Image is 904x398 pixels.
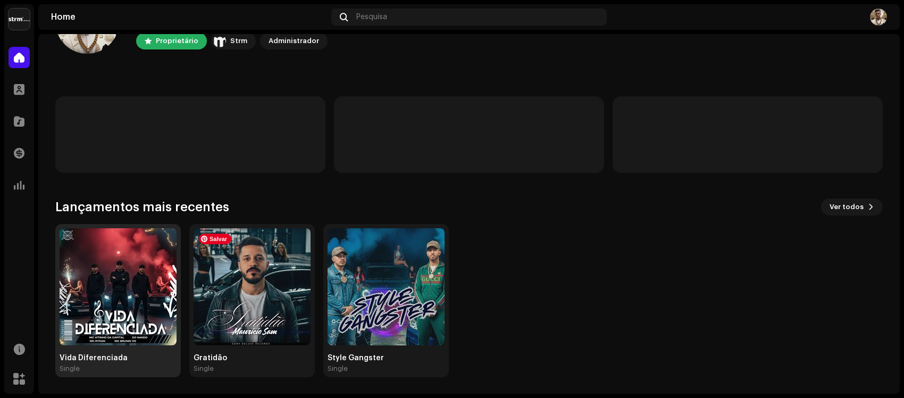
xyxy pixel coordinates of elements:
button: Ver todos [821,198,883,215]
span: Salvar [199,234,231,244]
div: Gratidão [194,354,311,362]
h3: Lançamentos mais recentes [55,198,229,215]
div: Strm [230,35,247,47]
div: Single [328,364,348,373]
img: 408b884b-546b-4518-8448-1008f9c76b02 [213,35,226,47]
div: Style Gangster [328,354,445,362]
div: Single [60,364,80,373]
span: Ver todos [830,196,864,218]
div: Single [194,364,214,373]
div: Home [51,13,327,21]
div: Vida Diferenciada [60,354,177,362]
img: 1a27354c-98ae-4818-a942-cc847a451828 [194,228,311,345]
img: 007c5128-bef0-4af1-84d1-950eea782e30 [60,228,177,345]
div: Proprietário [156,35,198,47]
div: Administrador [269,35,319,47]
img: 1298afe1-fec9-4951-a5e1-33cccf13abde [870,9,887,26]
span: Pesquisa [356,13,387,21]
img: 74a227fa-329e-44d2-a915-52ce702121a6 [328,228,445,345]
img: 408b884b-546b-4518-8448-1008f9c76b02 [9,9,30,30]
